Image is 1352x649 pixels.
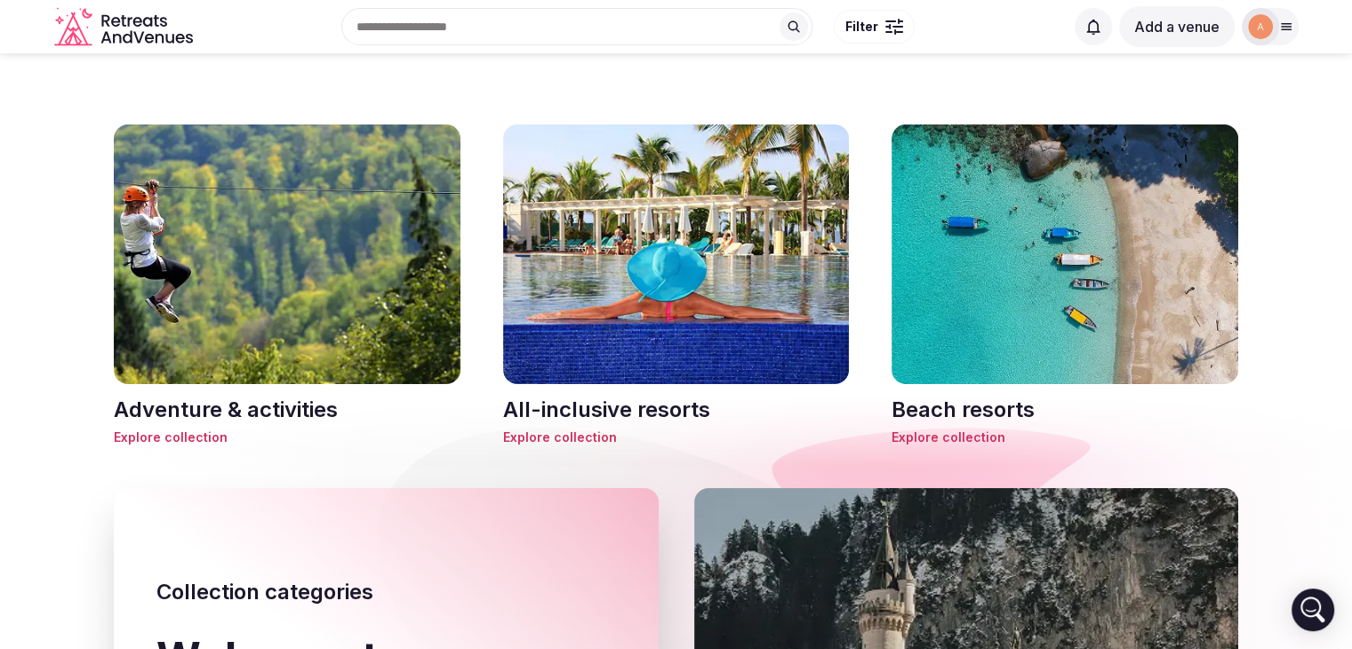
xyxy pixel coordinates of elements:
a: Beach resortsBeach resortsExplore collection [892,124,1238,445]
span: Explore collection [503,429,850,446]
a: Adventure & activitiesAdventure & activitiesExplore collection [114,124,460,445]
span: Explore collection [114,429,460,446]
svg: Retreats and Venues company logo [54,7,196,47]
span: Filter [845,18,878,36]
img: a.tran [1248,14,1273,39]
span: Explore collection [892,429,1238,446]
button: Filter [834,10,915,44]
h3: Beach resorts [892,395,1238,425]
h3: All-inclusive resorts [503,395,850,425]
h3: Adventure & activities [114,395,460,425]
h2: Collection categories [156,577,616,607]
img: Adventure & activities [114,124,460,384]
img: All-inclusive resorts [503,124,850,384]
a: All-inclusive resortsAll-inclusive resortsExplore collection [503,124,850,445]
img: Beach resorts [892,124,1238,384]
a: Visit the homepage [54,7,196,47]
button: Add a venue [1119,6,1235,47]
a: Add a venue [1119,18,1235,36]
div: Open Intercom Messenger [1292,589,1334,631]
